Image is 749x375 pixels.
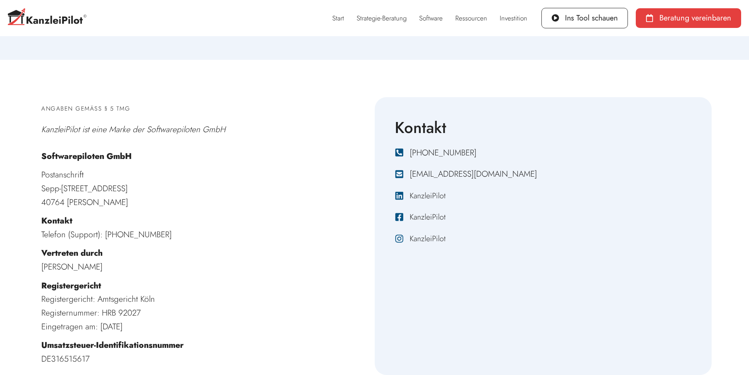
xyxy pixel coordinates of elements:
span: Ins Tool schauen [565,14,618,22]
b: Umsatzsteuer-Identifikationsnummer [41,339,184,351]
b: Kontakt [41,215,72,227]
a: KanzleiPilot [410,190,445,201]
b: Registergericht [41,280,101,292]
b: Vertreten durch [41,247,103,259]
span: [PHONE_NUMBER] [410,147,477,159]
a: Strategie-Beratung [350,9,413,27]
a: Start [326,9,350,27]
p: DE316515617 [41,338,370,366]
b: Softwarepiloten GmbH [41,150,132,162]
span: Beratung vereinbaren [659,14,731,22]
img: Kanzleipilot-Logo-C [8,8,86,28]
a: KanzleiPilot [410,233,445,244]
a: Ressourcen [449,9,493,27]
p: Registergericht: Amtsgericht Köln Registernummer: HRB 92027 Eingetragen am: [DATE] [41,279,370,334]
h2: Kontakt [395,118,691,138]
a: Ins Tool schauen [541,8,628,28]
nav: Menü [326,9,534,27]
p: [PERSON_NAME] [41,246,370,273]
span: Angaben gemäß § 5 TMG​ [41,104,130,113]
i: KanzleiPilot ist eine Marke der Softwarepiloten GmbH [41,124,225,135]
p: Telefon (Support): [PHONE_NUMBER] [41,214,370,241]
span: [EMAIL_ADDRESS][DOMAIN_NAME] [410,168,537,180]
a: KanzleiPilot [410,211,445,222]
a: Beratung vereinbaren [636,8,741,28]
a: KanzleiPilot [395,234,404,243]
a: KanzleiPilot [395,212,404,222]
a: Investition [493,9,534,27]
a: Software [413,9,449,27]
a: KanzleiPilot [395,191,404,200]
p: Postanschrift Sepp-[STREET_ADDRESS] 40764 [PERSON_NAME] [41,168,370,209]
